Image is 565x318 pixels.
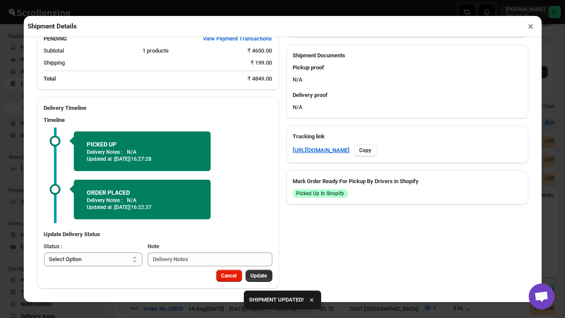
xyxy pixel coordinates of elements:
p: Delivery Notes : [87,149,123,156]
p: Updated at : [87,204,198,211]
p: N/A [127,149,136,156]
h2: PENDING [44,34,67,43]
span: Copy [360,147,372,154]
h3: Delivery proof [293,91,521,100]
input: Delivery Notes [148,253,272,266]
b: Total [44,75,56,82]
span: SHIPMENT UPDATED! [249,296,304,304]
span: Status : [44,243,63,249]
h3: Tracking link [293,132,521,141]
span: [DATE] | 16:22:37 [114,204,152,210]
button: Update [246,270,272,282]
div: ₹ 4650.00 [248,47,272,55]
button: Cancel [216,270,242,282]
div: N/A [286,60,528,87]
div: 1 products [143,47,241,55]
h2: Delivery Timeline [44,104,272,112]
p: N/A [127,197,136,204]
h3: Update Delivery Status [44,230,272,239]
div: Shipping [44,59,244,67]
h3: Pickup proof [293,63,521,72]
h2: Shipment Documents [293,51,521,60]
span: View Payment Transactions [203,34,272,43]
div: Subtotal [44,47,136,55]
a: [URL][DOMAIN_NAME] [293,146,350,155]
button: View Payment Transactions [198,32,278,46]
div: N/A [286,87,528,118]
h2: PICKED UP [87,140,198,149]
span: Note [148,243,159,249]
button: × [525,20,537,32]
h2: Shipment Details [28,22,77,31]
span: Cancel [221,272,237,279]
span: [DATE] | 16:27:28 [114,156,152,162]
span: Update [251,272,267,279]
div: ₹ 199.00 [251,59,272,67]
h2: ORDER PLACED [87,188,198,197]
span: Picked Up In Shopify [297,190,344,197]
h3: Timeline [44,116,272,125]
p: Updated at : [87,156,198,162]
h3: Mark Order Ready For Pickup By Drivers in Shopify [293,177,521,186]
button: Copy [354,144,377,156]
p: Delivery Notes : [87,197,123,204]
div: ₹ 4849.00 [248,75,272,83]
a: Open chat [529,284,555,309]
